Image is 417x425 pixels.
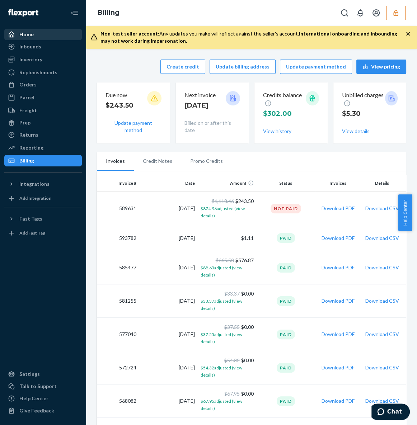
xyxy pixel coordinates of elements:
button: Open Search Box [337,6,352,20]
button: Update payment method [106,119,161,134]
button: Download PDF [321,235,354,242]
button: Download CSV [365,331,399,338]
span: $33.37 [224,291,240,297]
th: Invoices [315,175,361,192]
div: Talk to Support [19,383,57,390]
td: 568082 [97,384,139,418]
iframe: Opens a widget where you can chat to one of our agents [371,403,410,421]
button: $54.32adjusted (view details) [201,364,253,378]
div: Add Integration [19,195,51,201]
div: Replenishments [19,69,57,76]
td: $576.87 [198,251,256,284]
img: Flexport logo [8,9,38,16]
button: $67.95adjusted (view details) [201,397,253,412]
td: 589631 [97,192,139,225]
button: Download CSV [365,264,399,271]
td: $0.00 [198,384,256,418]
td: [DATE] [139,251,198,284]
td: 572724 [97,351,139,384]
button: Download CSV [365,235,399,242]
td: 585477 [97,251,139,284]
p: Due now [106,91,133,99]
button: Close Navigation [67,6,82,20]
td: [DATE] [139,225,198,251]
span: $665.50 [216,257,234,263]
button: Download PDF [321,297,354,304]
button: $874.96adjusted (view details) [201,205,253,219]
span: $54.32 adjusted (view details) [201,365,242,378]
button: $88.63adjusted (view details) [201,264,253,278]
p: Billed on or after this date [184,119,240,134]
button: Fast Tags [4,213,82,225]
span: $37.55 [224,324,240,330]
td: 593782 [97,225,139,251]
div: Paid [277,396,295,406]
div: Reporting [19,144,43,151]
div: Freight [19,107,37,114]
button: $37.55adjusted (view details) [201,331,253,345]
button: Update payment method [280,60,352,74]
p: $243.50 [106,101,133,110]
td: 581255 [97,284,139,318]
button: Download PDF [321,331,354,338]
span: $37.55 adjusted (view details) [201,332,242,344]
li: Credit Notes [134,152,181,170]
td: $0.00 [198,284,256,318]
div: Settings [19,370,40,378]
li: Promo Credits [181,152,232,170]
td: [DATE] [139,318,198,351]
a: Freight [4,105,82,116]
a: Add Integration [4,193,82,204]
p: $5.30 [342,109,385,118]
div: Give Feedback [19,407,54,414]
button: Download PDF [321,364,354,371]
td: [DATE] [139,192,198,225]
a: Settings [4,368,82,380]
a: Help Center [4,393,82,404]
button: Download PDF [321,205,354,212]
td: [DATE] [139,384,198,418]
button: Download CSV [365,397,399,405]
button: Download PDF [321,264,354,271]
a: Returns [4,129,82,141]
div: Integrations [19,180,50,188]
div: Orders [19,81,37,88]
button: Download CSV [365,364,399,371]
td: $0.00 [198,351,256,384]
span: $874.96 adjusted (view details) [201,206,245,218]
div: Any updates you make will reflect against the seller's account. [100,30,406,44]
button: $33.37adjusted (view details) [201,297,253,312]
a: Home [4,29,82,40]
button: Open notifications [353,6,367,20]
a: Inbounds [4,41,82,52]
button: Help Center [398,194,412,231]
button: Talk to Support [4,381,82,392]
div: Parcel [19,94,34,101]
a: Billing [98,9,120,16]
td: [DATE] [139,284,198,318]
div: Paid [277,233,295,243]
td: $243.50 [198,192,256,225]
button: View history [263,128,291,135]
span: $33.37 adjusted (view details) [201,298,242,311]
a: Orders [4,79,82,90]
p: [DATE] [184,101,216,110]
span: Non-test seller account: [100,30,159,37]
div: Help Center [19,395,48,402]
button: Create credit [160,60,205,74]
a: Reporting [4,142,82,154]
a: Billing [4,155,82,166]
span: $67.95 adjusted (view details) [201,398,242,411]
span: $54.32 [224,357,240,363]
div: Inventory [19,56,42,63]
div: Add Fast Tag [19,230,45,236]
td: 577040 [97,318,139,351]
button: Integrations [4,178,82,190]
button: Download CSV [365,205,399,212]
a: Inventory [4,54,82,65]
div: Not Paid [271,204,301,213]
a: Add Fast Tag [4,227,82,239]
td: $0.00 [198,318,256,351]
